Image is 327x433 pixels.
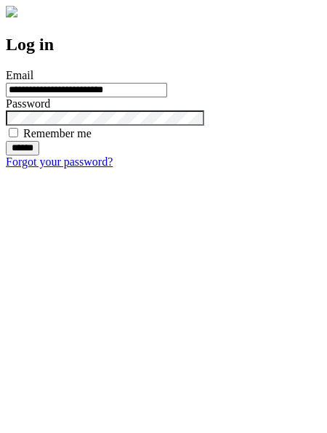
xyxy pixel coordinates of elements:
[6,97,50,110] label: Password
[6,35,321,54] h2: Log in
[6,6,17,17] img: logo-4e3dc11c47720685a147b03b5a06dd966a58ff35d612b21f08c02c0306f2b779.png
[6,69,33,81] label: Email
[23,127,92,139] label: Remember me
[6,155,113,168] a: Forgot your password?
